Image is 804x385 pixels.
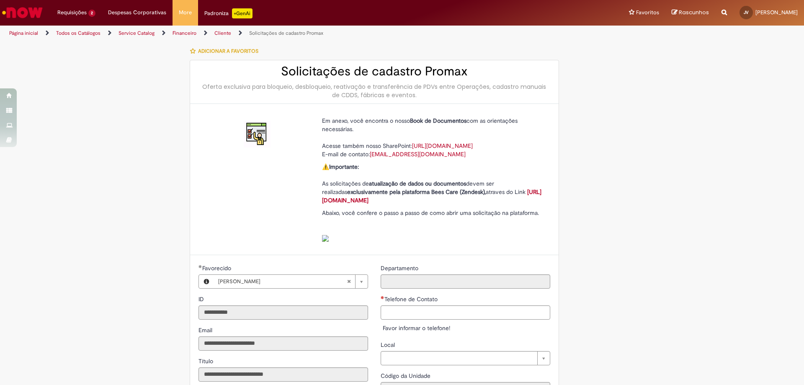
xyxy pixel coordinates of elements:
[347,188,486,196] strong: exclusivamente pela plataforma Bees Care (Zendesk),
[329,163,359,171] strong: Importante:
[381,296,384,299] span: Necessários
[381,351,550,365] a: Limpar campo Local
[214,275,368,288] a: [PERSON_NAME]Limpar campo Favorecido
[198,357,215,365] label: Somente leitura - Título
[9,30,38,36] a: Página inicial
[202,264,233,272] span: Necessários - Favorecido
[57,8,87,17] span: Requisições
[410,117,466,124] strong: Book de Documentos
[322,235,329,242] img: sys_attachment.do
[384,295,439,303] span: Telefone de Contato
[198,265,202,268] span: Obrigatório Preenchido
[244,121,271,147] img: Solicitações de cadastro Promax
[381,372,432,380] span: Somente leitura - Código da Unidade
[744,10,749,15] span: JV
[322,209,544,242] p: Abaixo, você confere o passo a passo de como abrir uma solicitação na plataforma.
[1,4,44,21] img: ServiceNow
[198,367,368,382] input: Título
[381,341,397,349] span: Local
[249,30,323,36] a: Solicitações de cadastro Promax
[381,322,550,334] div: Favor informar o telefone!
[204,8,253,18] div: Padroniza
[198,336,368,351] input: Email
[198,83,550,99] div: Oferta exclusiva para bloqueio, desbloqueio, reativação e transferência de PDVs entre Operações, ...
[199,275,214,288] button: Favorecido, Visualizar este registro Julia Machado Vieira
[218,275,347,288] span: [PERSON_NAME]
[56,30,100,36] a: Todos os Catálogos
[214,30,231,36] a: Cliente
[672,9,709,17] a: Rascunhos
[198,65,550,78] h2: Solicitações de cadastro Promax
[173,30,196,36] a: Financeiro
[119,30,155,36] a: Service Catalog
[190,42,263,60] button: Adicionar a Favoritos
[679,8,709,16] span: Rascunhos
[381,264,420,272] label: Somente leitura - Departamento
[370,150,466,158] a: [EMAIL_ADDRESS][DOMAIN_NAME]
[322,116,544,158] p: Em anexo, você encontra o nosso com as orientações necessárias. Acesse também nosso SharePoint: E...
[232,8,253,18] p: +GenAi
[369,180,466,187] strong: atualização de dados ou documentos
[179,8,192,17] span: More
[322,188,541,204] a: [URL][DOMAIN_NAME]
[755,9,798,16] span: [PERSON_NAME]
[6,26,530,41] ul: Trilhas de página
[88,10,95,17] span: 2
[343,275,355,288] abbr: Limpar campo Favorecido
[198,305,368,320] input: ID
[108,8,166,17] span: Despesas Corporativas
[381,372,432,380] label: Somente leitura - Código da Unidade
[412,142,473,150] a: [URL][DOMAIN_NAME]
[381,274,550,289] input: Departamento
[198,295,206,303] label: Somente leitura - ID
[322,163,544,204] p: ⚠️ As solicitações de devem ser realizadas atraves do Link
[198,326,214,334] label: Somente leitura - Email
[198,48,258,54] span: Adicionar a Favoritos
[636,8,659,17] span: Favoritos
[381,305,550,320] input: Telefone de Contato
